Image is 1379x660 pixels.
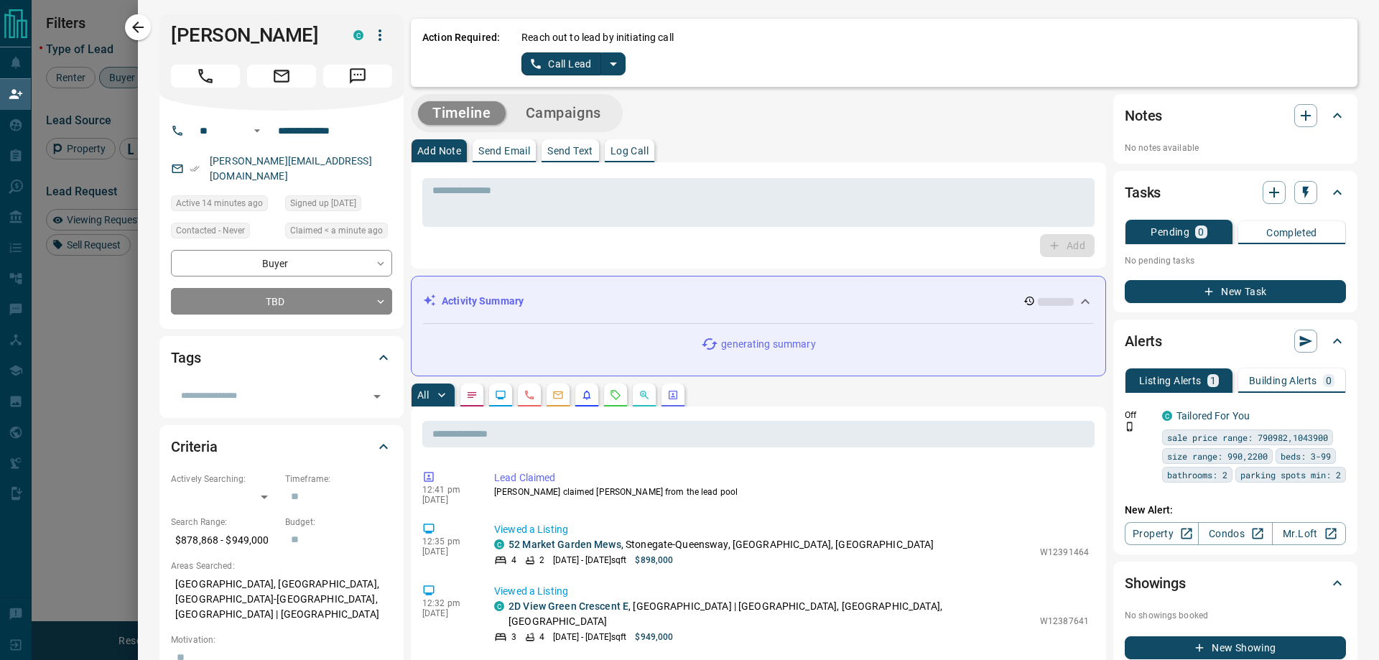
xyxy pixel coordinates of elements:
span: size range: 990,2200 [1167,449,1268,463]
svg: Agent Actions [667,389,679,401]
span: Email [247,65,316,88]
p: Viewed a Listing [494,522,1089,537]
svg: Calls [524,389,535,401]
div: Notes [1125,98,1346,133]
p: 12:41 pm [422,485,473,495]
p: [PERSON_NAME] claimed [PERSON_NAME] from the lead pool [494,485,1089,498]
p: 12:32 pm [422,598,473,608]
button: New Task [1125,280,1346,303]
div: Buyer [171,250,392,276]
p: Motivation: [171,633,392,646]
p: W12391464 [1040,546,1089,559]
p: [DATE] [422,608,473,618]
p: All [417,390,429,400]
p: Log Call [610,146,649,156]
a: [PERSON_NAME][EMAIL_ADDRESS][DOMAIN_NAME] [210,155,372,182]
svg: Opportunities [639,389,650,401]
p: 1 [1210,376,1216,386]
p: 12:35 pm [422,536,473,547]
button: Open [367,386,387,406]
p: Add Note [417,146,461,156]
p: [GEOGRAPHIC_DATA], [GEOGRAPHIC_DATA], [GEOGRAPHIC_DATA]-[GEOGRAPHIC_DATA], [GEOGRAPHIC_DATA] | [G... [171,572,392,626]
button: New Showing [1125,636,1346,659]
p: Viewed a Listing [494,584,1089,599]
h2: Showings [1125,572,1186,595]
div: Tags [171,340,392,375]
p: 2 [539,554,544,567]
p: Action Required: [422,30,500,75]
div: condos.ca [494,601,504,611]
p: Actively Searching: [171,473,278,485]
p: Reach out to lead by initiating call [521,30,674,45]
h2: Notes [1125,104,1162,127]
p: $898,000 [635,554,673,567]
p: , [GEOGRAPHIC_DATA] | [GEOGRAPHIC_DATA], [GEOGRAPHIC_DATA], [GEOGRAPHIC_DATA] [509,599,1033,629]
p: Send Email [478,146,530,156]
div: Criteria [171,429,392,464]
p: 0 [1326,376,1332,386]
p: 0 [1198,227,1204,237]
svg: Listing Alerts [581,389,593,401]
span: Claimed < a minute ago [290,223,383,238]
span: Signed up [DATE] [290,196,356,210]
span: Message [323,65,392,88]
div: Showings [1125,566,1346,600]
div: Sat Sep 13 2025 [171,195,278,215]
div: Wed Aug 16 2023 [285,195,392,215]
p: Listing Alerts [1139,376,1202,386]
svg: Lead Browsing Activity [495,389,506,401]
span: sale price range: 790982,1043900 [1167,430,1328,445]
a: Mr.Loft [1272,522,1346,545]
p: Activity Summary [442,294,524,309]
button: Call Lead [521,52,601,75]
p: Off [1125,409,1153,422]
svg: Requests [610,389,621,401]
div: split button [521,52,626,75]
p: Timeframe: [285,473,392,485]
svg: Notes [466,389,478,401]
span: Call [171,65,240,88]
p: 3 [511,631,516,643]
p: Lead Claimed [494,470,1089,485]
span: Contacted - Never [176,223,245,238]
a: Tailored For You [1176,410,1250,422]
a: 52 Market Garden Mews [509,539,621,550]
h1: [PERSON_NAME] [171,24,332,47]
div: condos.ca [1162,411,1172,421]
div: Sat Sep 13 2025 [285,223,392,243]
svg: Push Notification Only [1125,422,1135,432]
button: Timeline [418,101,506,125]
p: Areas Searched: [171,559,392,572]
p: generating summary [721,337,815,352]
a: Condos [1198,522,1272,545]
div: condos.ca [353,30,363,40]
p: No showings booked [1125,609,1346,622]
a: Property [1125,522,1199,545]
p: 4 [511,554,516,567]
p: $878,868 - $949,000 [171,529,278,552]
span: Active 14 minutes ago [176,196,263,210]
div: condos.ca [494,539,504,549]
div: TBD [171,288,392,315]
button: Campaigns [511,101,616,125]
div: Activity Summary [423,288,1094,315]
p: $949,000 [635,631,673,643]
p: Budget: [285,516,392,529]
a: 2D View Green Crescent E [509,600,628,612]
h2: Alerts [1125,330,1162,353]
span: beds: 3-99 [1281,449,1331,463]
p: New Alert: [1125,503,1346,518]
h2: Criteria [171,435,218,458]
p: Pending [1151,227,1189,237]
p: , Stonegate-Queensway, [GEOGRAPHIC_DATA], [GEOGRAPHIC_DATA] [509,537,934,552]
span: bathrooms: 2 [1167,468,1227,482]
button: Open [249,122,266,139]
p: Send Text [547,146,593,156]
div: Tasks [1125,175,1346,210]
h2: Tasks [1125,181,1161,204]
p: W12387641 [1040,615,1089,628]
div: Alerts [1125,324,1346,358]
span: parking spots min: 2 [1240,468,1341,482]
p: Building Alerts [1249,376,1317,386]
p: No notes available [1125,141,1346,154]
